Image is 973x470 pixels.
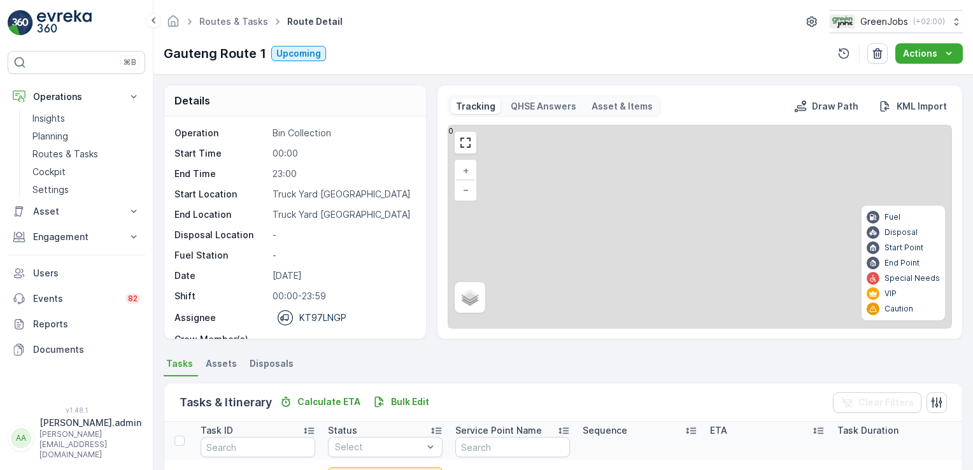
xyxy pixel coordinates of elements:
[297,395,360,408] p: Calculate ETA
[8,311,145,337] a: Reports
[8,84,145,110] button: Operations
[174,229,267,241] p: Disposal Location
[124,57,136,68] p: ⌘B
[884,288,897,299] p: VIP
[860,15,908,28] p: GreenJobs
[8,337,145,362] a: Documents
[27,181,145,199] a: Settings
[32,112,65,125] p: Insights
[174,188,267,201] p: Start Location
[174,127,267,139] p: Operation
[448,125,951,328] div: 0
[180,394,272,411] p: Tasks & Itinerary
[830,15,855,29] img: Green_Jobs_Logo.png
[299,311,346,324] p: KT97LNGP
[174,208,267,221] p: End Location
[39,417,141,429] p: [PERSON_NAME].admin
[33,318,140,331] p: Reports
[8,260,145,286] a: Users
[913,17,945,27] p: ( +02:00 )
[884,273,940,283] p: Special Needs
[201,437,315,457] input: Search
[583,424,627,437] p: Sequence
[37,10,92,36] img: logo_light-DOdMpM7g.png
[27,145,145,163] a: Routes & Tasks
[833,392,921,413] button: Clear Filters
[174,290,267,303] p: Shift
[456,180,475,199] a: Zoom Out
[903,47,937,60] p: Actions
[276,47,321,60] p: Upcoming
[455,437,570,457] input: Search
[8,417,145,460] button: AA[PERSON_NAME].admin[PERSON_NAME][EMAIL_ADDRESS][DOMAIN_NAME]
[271,46,326,61] button: Upcoming
[273,333,413,346] p: -
[273,147,413,160] p: 00:00
[8,406,145,414] span: v 1.48.1
[273,269,413,282] p: [DATE]
[32,148,98,160] p: Routes & Tasks
[463,165,469,176] span: +
[8,10,33,36] img: logo
[32,166,66,178] p: Cockpit
[39,429,141,460] p: [PERSON_NAME][EMAIL_ADDRESS][DOMAIN_NAME]
[456,283,484,311] a: Layers
[166,19,180,30] a: Homepage
[837,424,898,437] p: Task Duration
[166,357,193,370] span: Tasks
[710,424,727,437] p: ETA
[206,357,237,370] span: Assets
[11,428,31,448] div: AA
[858,396,914,409] p: Clear Filters
[455,424,542,437] p: Service Point Name
[27,110,145,127] a: Insights
[33,90,120,103] p: Operations
[456,161,475,180] a: Zoom In
[456,133,475,152] a: View Fullscreen
[456,100,495,113] p: Tracking
[884,212,900,222] p: Fuel
[884,227,918,238] p: Disposal
[884,243,923,253] p: Start Point
[328,424,357,437] p: Status
[33,205,120,218] p: Asset
[335,441,423,453] p: Select
[8,286,145,311] a: Events82
[273,208,413,221] p: Truck Yard [GEOGRAPHIC_DATA]
[174,269,267,282] p: Date
[33,231,120,243] p: Engagement
[391,395,429,408] p: Bulk Edit
[897,100,947,113] p: KML Import
[273,229,413,241] p: -
[8,199,145,224] button: Asset
[511,100,576,113] p: QHSE Answers
[874,99,952,114] button: KML Import
[895,43,963,64] button: Actions
[884,258,920,268] p: End Point
[250,357,294,370] span: Disposals
[274,394,366,409] button: Calculate ETA
[285,15,345,28] span: Route Detail
[812,100,858,113] p: Draw Path
[201,424,233,437] p: Task ID
[830,10,963,33] button: GreenJobs(+02:00)
[174,167,267,180] p: End Time
[789,99,863,114] button: Draw Path
[273,188,413,201] p: Truck Yard [GEOGRAPHIC_DATA]
[368,394,434,409] button: Bulk Edit
[33,292,118,305] p: Events
[174,311,216,324] p: Assignee
[164,44,266,63] p: Gauteng Route 1
[128,294,138,304] p: 82
[32,130,68,143] p: Planning
[27,163,145,181] a: Cockpit
[8,224,145,250] button: Engagement
[33,343,140,356] p: Documents
[33,267,140,280] p: Users
[174,147,267,160] p: Start Time
[884,304,913,314] p: Caution
[273,167,413,180] p: 23:00
[199,16,268,27] a: Routes & Tasks
[592,100,653,113] p: Asset & Items
[32,183,69,196] p: Settings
